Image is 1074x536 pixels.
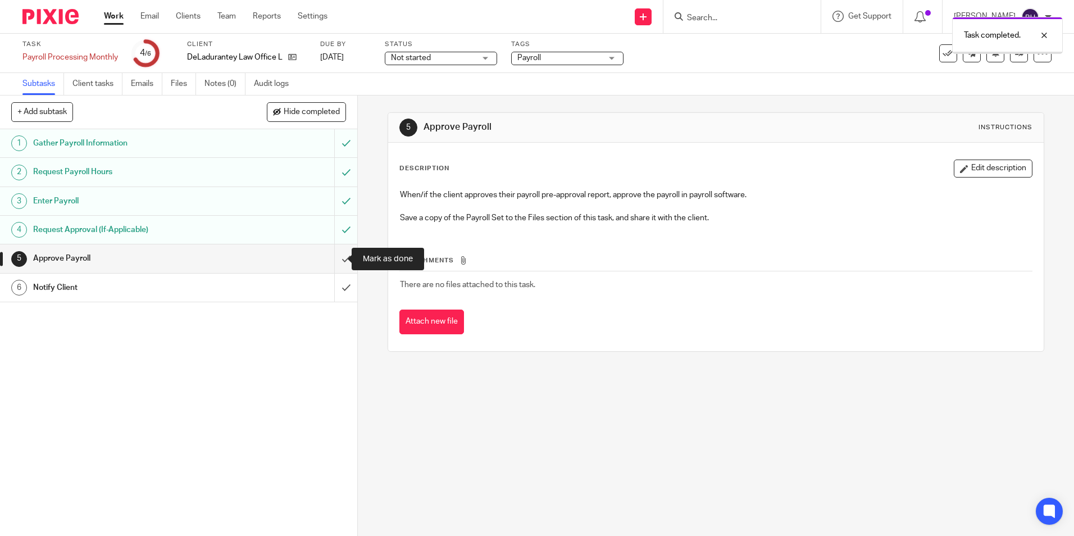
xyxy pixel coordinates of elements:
a: Clients [176,11,201,22]
label: Task [22,40,118,49]
small: /6 [145,51,151,57]
p: Save a copy of the Payroll Set to the Files section of this task, and share it with the client. [400,212,1031,224]
span: Hide completed [284,108,340,117]
span: Attachments [400,257,454,264]
button: + Add subtask [11,102,73,121]
div: Payroll Processing Monthly [22,52,118,63]
a: Client tasks [72,73,122,95]
button: Edit description [954,160,1032,178]
label: Tags [511,40,624,49]
label: Due by [320,40,371,49]
h1: Gather Payroll Information [33,135,226,152]
div: 3 [11,193,27,209]
div: 4 [140,47,151,60]
h1: Enter Payroll [33,193,226,210]
h1: Request Payroll Hours [33,163,226,180]
h1: Request Approval (If-Applicable) [33,221,226,238]
button: Hide completed [267,102,346,121]
p: Task completed. [964,30,1021,41]
h1: Approve Payroll [33,250,226,267]
span: Not started [391,54,431,62]
div: 2 [11,165,27,180]
span: There are no files attached to this task. [400,281,535,289]
a: Settings [298,11,327,22]
a: Reports [253,11,281,22]
button: Attach new file [399,310,464,335]
div: 6 [11,280,27,296]
a: Team [217,11,236,22]
h1: Notify Client [33,279,226,296]
img: svg%3E [1021,8,1039,26]
p: DeLadurantey Law Office LLC [187,52,283,63]
a: Work [104,11,124,22]
div: 1 [11,135,27,151]
a: Email [140,11,159,22]
label: Client [187,40,306,49]
p: When/if the client approves their payroll pre-approval report, approve the payroll in payroll sof... [400,189,1031,201]
span: Payroll [517,54,541,62]
h1: Approve Payroll [424,121,740,133]
a: Notes (0) [204,73,245,95]
div: 5 [399,119,417,137]
p: Description [399,164,449,173]
div: Instructions [979,123,1032,132]
a: Files [171,73,196,95]
div: 4 [11,222,27,238]
a: Emails [131,73,162,95]
div: 5 [11,251,27,267]
a: Audit logs [254,73,297,95]
a: Subtasks [22,73,64,95]
label: Status [385,40,497,49]
span: [DATE] [320,53,344,61]
img: Pixie [22,9,79,24]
